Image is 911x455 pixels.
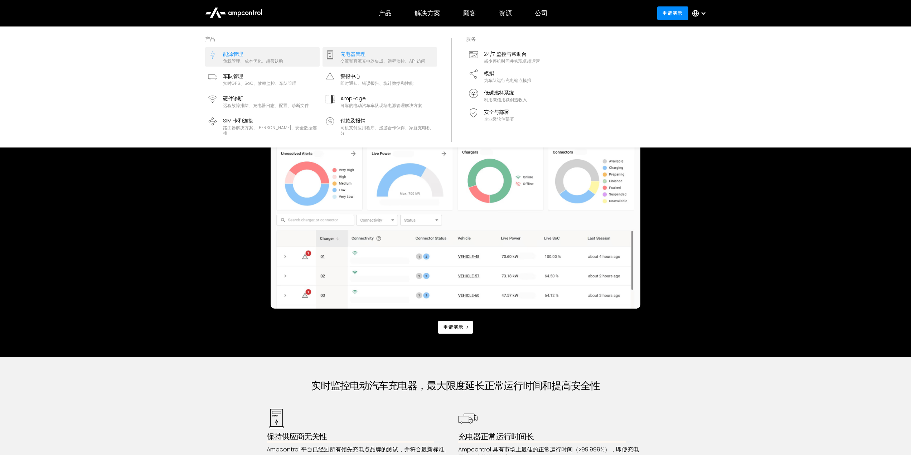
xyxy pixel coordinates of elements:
a: 警报中心即时通知、错误报告、统计数据和性能 [323,69,437,89]
div: 解决方案 [415,9,440,17]
font: 付款及报销 [340,117,365,124]
font: 警报中心 [340,73,360,80]
font: 实时监控电动汽车充电器，最大限度延长正常运行时间和提高安全性 [311,379,600,393]
a: 硬件诊断远程故障排除、充电器日志、配置、诊断文件 [205,92,320,111]
font: 资源 [499,9,512,18]
font: 充电器正常运行时间长 [458,431,534,442]
font: 硬件诊断 [223,95,243,102]
font: 充电器管理 [340,50,365,58]
font: 产品 [379,9,392,18]
font: 即时通知、错误报告、统计数据和性能 [340,80,413,86]
font: 司机支付应用程序、漫游合作伙伴、家庭充电积分 [340,125,431,136]
div: 产品 [379,9,392,17]
font: 低碳燃料系统 [484,89,514,96]
a: 低碳燃料系统利用碳信用额创造收入 [466,86,543,105]
font: 能源管理 [223,50,243,58]
a: 申请演示 [438,320,473,334]
img: Ampcontrol 开放充电点协议 OCPP 服务器，用于电动汽车充电 [271,124,641,309]
font: 负载管理、成本优化、超额认购 [223,58,283,64]
font: 可靠的电动汽车车队现场电源管理解决方案 [340,102,422,108]
font: AmpEdge [340,95,366,102]
a: 付款及报销司机支付应用程序、漫游合作伙伴、家庭充电积分 [323,114,437,139]
font: 为车队运行充电站点模拟 [484,77,531,83]
font: 24/7 监控与帮助台 [484,50,527,58]
a: 24/7 监控与帮助台减少停机时间并实现卓越运营 [466,47,543,67]
a: 模拟为车队运行充电站点模拟 [466,67,543,86]
font: 车队管理 [223,73,243,80]
font: 产品 [205,35,215,43]
font: 模拟 [484,70,494,77]
font: SIM 卡和连接 [223,117,253,124]
font: 顾客 [463,9,476,18]
font: 交流和直流充电器集成、远程监控、API 访问 [340,58,425,64]
div: 公司 [535,9,548,17]
font: 远程故障排除、充电器日志、配置、诊断文件 [223,102,309,108]
font: 实时GPS、SoC、效率监控、车队管理 [223,80,296,86]
font: 路由器解决方案、[PERSON_NAME]、安全数据连接 [223,125,317,136]
font: 解决方案 [415,9,440,18]
font: 保持供应商无关性 [267,431,327,442]
font: 安全与部署 [484,108,509,116]
a: SIM 卡和连接路由器解决方案、[PERSON_NAME]、安全数据连接 [205,114,320,139]
font: 申请演示 [444,324,464,330]
a: 申请演示 [657,6,688,20]
a: 车队管理实时GPS、SoC、效率监控、车队管理 [205,69,320,89]
font: 企业级软件部署 [484,116,514,122]
div: 资源 [499,9,512,17]
font: Ampcontrol 平台已经过所有领先充电点品牌的测试，并符合最新标准。 [267,445,450,454]
font: 公司 [535,9,548,18]
font: 利用碳信用额创造收入 [484,97,527,103]
font: 减少停机时间并实现卓越运营 [484,58,540,64]
a: 充电器管理交流和直流充电器集成、远程监控、API 访问 [323,47,437,67]
a: 安全与部署企业级软件部署 [466,105,543,125]
a: 能源管理负载管理、成本优化、超额认购 [205,47,320,67]
font: 服务 [466,35,476,43]
div: 顾客 [463,9,476,17]
font: 申请演示 [663,10,683,16]
a: AmpEdge可靠的电动汽车车队现场电源管理解决方案 [323,92,437,111]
